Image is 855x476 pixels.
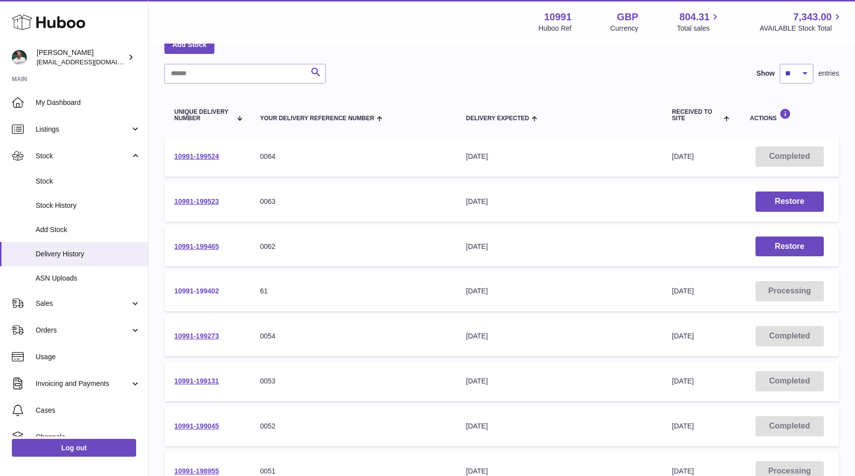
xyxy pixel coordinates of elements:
a: 10991-199131 [174,377,219,385]
div: 61 [260,286,446,296]
div: Currency [610,24,639,33]
span: Stock History [36,201,141,210]
div: [DATE] [466,377,652,386]
div: [DATE] [466,332,652,341]
div: [DATE] [466,286,652,296]
span: Cases [36,406,141,415]
div: [PERSON_NAME] [37,48,126,67]
button: Restore [755,191,824,212]
span: Sales [36,299,130,308]
div: [DATE] [466,467,652,476]
a: Log out [12,439,136,457]
span: [DATE] [672,377,694,385]
span: [DATE] [672,152,694,160]
span: ASN Uploads [36,274,141,283]
a: 7,343.00 AVAILABLE Stock Total [759,10,843,33]
img: timshieff@gmail.com [12,50,27,65]
span: Stock [36,177,141,186]
div: 0051 [260,467,446,476]
a: 10991-199402 [174,287,219,295]
div: 0052 [260,422,446,431]
div: 0054 [260,332,446,341]
span: Orders [36,326,130,335]
strong: 10991 [544,10,572,24]
span: 7,343.00 [793,10,832,24]
div: [DATE] [466,197,652,206]
div: 0064 [260,152,446,161]
div: 0062 [260,242,446,251]
a: 10991-199524 [174,152,219,160]
div: 0063 [260,197,446,206]
div: 0053 [260,377,446,386]
button: Restore [755,237,824,257]
span: Invoicing and Payments [36,379,130,388]
span: Add Stock [36,225,141,235]
div: Actions [750,108,829,122]
span: [DATE] [672,332,694,340]
span: [DATE] [672,422,694,430]
a: Add Stock [164,36,214,53]
span: Delivery History [36,249,141,259]
span: Received to Site [672,109,721,122]
a: 10991-198955 [174,467,219,475]
span: [DATE] [672,467,694,475]
span: Your Delivery Reference Number [260,115,374,122]
label: Show [756,69,775,78]
div: [DATE] [466,242,652,251]
div: [DATE] [466,422,652,431]
a: 10991-199273 [174,332,219,340]
a: 10991-199465 [174,242,219,250]
span: Listings [36,125,130,134]
a: 804.31 Total sales [677,10,721,33]
span: Usage [36,352,141,362]
span: My Dashboard [36,98,141,107]
div: Huboo Ref [539,24,572,33]
span: Unique Delivery Number [174,109,232,122]
a: 10991-199045 [174,422,219,430]
span: Channels [36,432,141,442]
span: 804.31 [679,10,709,24]
span: [DATE] [672,287,694,295]
a: 10991-199523 [174,197,219,205]
span: Total sales [677,24,721,33]
span: entries [818,69,839,78]
span: Stock [36,151,130,161]
span: [EMAIL_ADDRESS][DOMAIN_NAME] [37,58,146,66]
span: Delivery Expected [466,115,529,122]
div: [DATE] [466,152,652,161]
strong: GBP [617,10,638,24]
span: AVAILABLE Stock Total [759,24,843,33]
